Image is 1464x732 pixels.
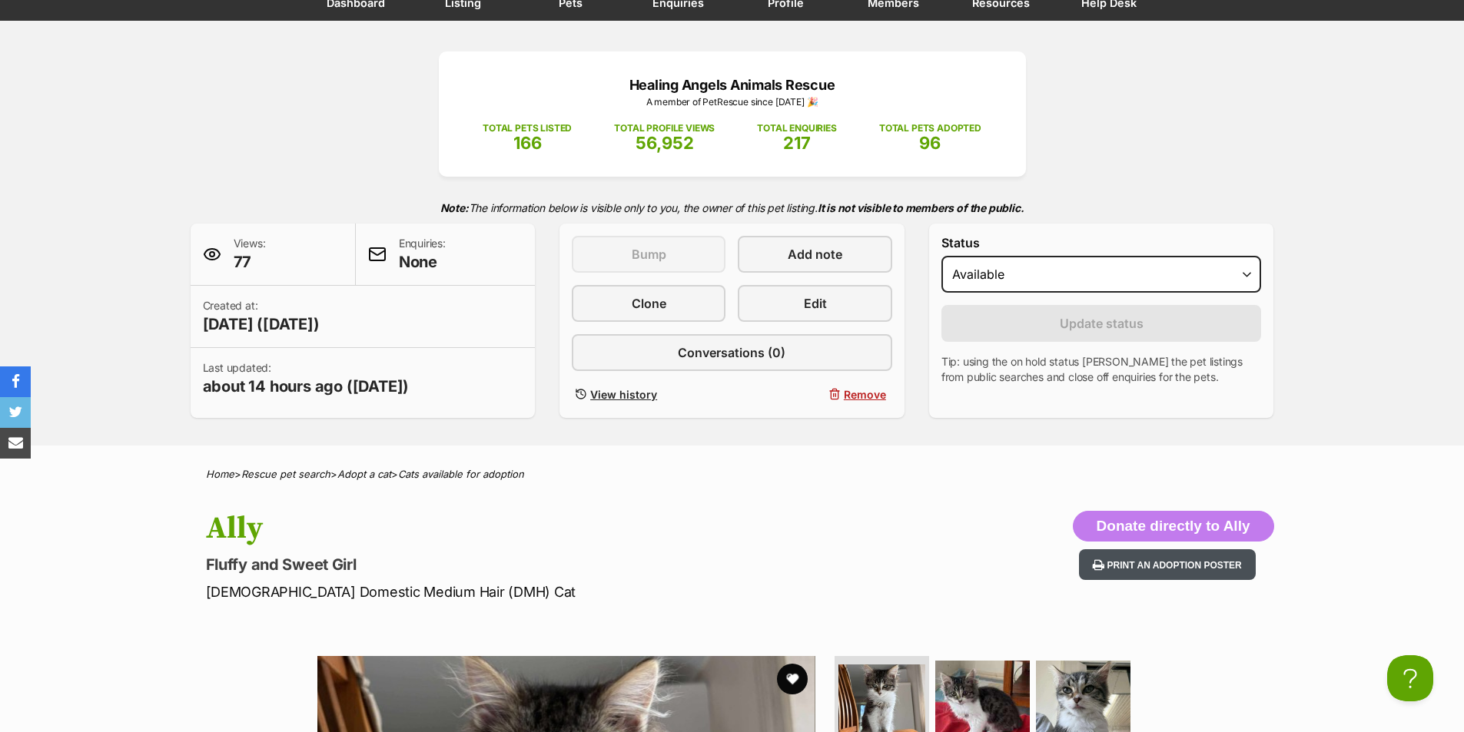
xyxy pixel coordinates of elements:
p: Tip: using the on hold status [PERSON_NAME] the pet listings from public searches and close off e... [941,354,1262,385]
p: Fluffy and Sweet Girl [206,554,856,575]
span: Clone [632,294,666,313]
a: Adopt a cat [337,468,391,480]
button: Print an adoption poster [1079,549,1256,581]
p: Healing Angels Animals Rescue [462,75,1003,95]
div: > > > [168,469,1297,480]
span: None [399,251,446,273]
strong: It is not visible to members of the public. [818,201,1024,214]
span: Bump [632,245,666,263]
strong: Note: [440,201,469,214]
a: Clone [572,285,725,322]
p: TOTAL PETS ADOPTED [879,121,981,135]
a: View history [572,383,725,406]
p: Last updated: [203,360,410,397]
a: Add note [738,236,891,273]
span: Add note [788,245,842,263]
span: Update status [1060,314,1144,333]
p: The information below is visible only to you, the owner of this pet listing. [191,192,1274,224]
a: Rescue pet search [241,468,330,480]
span: 96 [919,133,941,153]
a: Edit [738,285,891,322]
a: Cats available for adoption [398,468,524,480]
span: 217 [783,133,811,153]
span: Conversations (0) [678,343,785,362]
p: TOTAL ENQUIRIES [757,121,836,135]
a: Conversations (0) [572,334,892,371]
span: [DATE] ([DATE]) [203,313,320,335]
p: Created at: [203,298,320,335]
p: A member of PetRescue since [DATE] 🎉 [462,95,1003,109]
button: Update status [941,305,1262,342]
p: Enquiries: [399,236,446,273]
p: Views: [234,236,266,273]
button: Remove [738,383,891,406]
p: TOTAL PETS LISTED [483,121,572,135]
h1: Ally [206,511,856,546]
span: 77 [234,251,266,273]
span: 56,952 [636,133,694,153]
button: Bump [572,236,725,273]
button: Donate directly to Ally [1073,511,1274,542]
span: View history [590,386,657,402]
span: about 14 hours ago ([DATE]) [203,376,410,397]
span: Remove [844,386,886,402]
span: Edit [804,294,827,313]
button: favourite [777,664,808,694]
p: [DEMOGRAPHIC_DATA] Domestic Medium Hair (DMH) Cat [206,581,856,602]
span: 166 [513,133,542,153]
a: Home [206,468,234,480]
p: TOTAL PROFILE VIEWS [614,121,715,135]
iframe: Help Scout Beacon - Open [1387,655,1433,701]
label: Status [941,236,1262,250]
